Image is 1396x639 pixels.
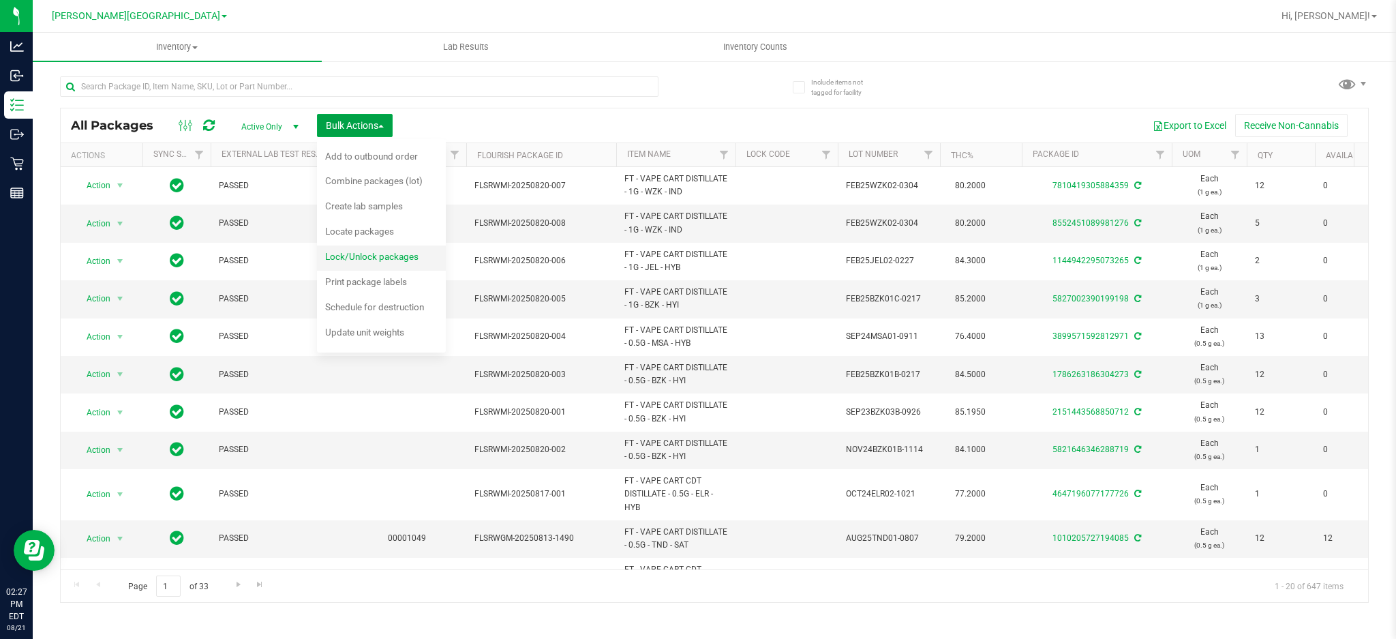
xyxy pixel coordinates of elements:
span: Action [74,214,111,233]
span: select [112,176,129,195]
a: Go to the next page [228,576,248,594]
a: 1144942295073265 [1052,256,1129,265]
span: In Sync [170,484,184,503]
span: 12 [1255,179,1307,192]
span: Action [74,403,111,422]
span: Inventory [33,41,322,53]
p: (0.5 g ea.) [1180,413,1239,426]
button: Receive Non-Cannabis [1235,114,1348,137]
span: select [112,289,129,308]
a: Filter [713,143,735,166]
a: External Lab Test Result [222,149,329,159]
span: 0 [1323,179,1375,192]
span: 1 [1255,488,1307,501]
span: In Sync [170,327,184,346]
span: Sync from Compliance System [1132,218,1141,228]
span: FLSRWMI-20250820-002 [474,443,608,456]
span: 80.2000 [948,213,992,233]
span: PASSED [219,254,339,267]
span: Each [1180,173,1239,198]
span: Each [1180,210,1239,236]
a: Lab Results [322,33,611,61]
span: Bulk Actions [326,120,384,131]
span: FT - VAPE CART DISTILLATE - 1G - WZK - IND [624,173,727,198]
span: In Sync [170,176,184,195]
span: 12 [1255,532,1307,545]
span: SEP24MSA01-0911 [846,330,932,343]
p: (0.5 g ea.) [1180,337,1239,350]
span: 12 [1323,532,1375,545]
iframe: Resource center [14,530,55,571]
span: PASSED [219,368,339,381]
a: Filter [815,143,838,166]
span: 13 [1255,330,1307,343]
span: AUG25TND01-0807 [846,532,932,545]
span: PASSED [219,443,339,456]
span: PASSED [219,217,339,230]
span: Inventory Counts [705,41,806,53]
span: PASSED [219,179,339,192]
span: PASSED [219,406,339,419]
a: Filter [1224,143,1247,166]
span: Sync from Compliance System [1132,533,1141,543]
a: Filter [188,143,211,166]
span: In Sync [170,402,184,421]
span: FLSRWMI-20250817-001 [474,488,608,501]
div: Actions [71,151,137,160]
span: select [112,441,129,460]
span: FLSRWMI-20250820-006 [474,254,608,267]
span: 0 [1323,293,1375,306]
span: Sync from Compliance System [1132,294,1141,303]
span: 1 - 20 of 647 items [1264,576,1354,596]
span: Lock/Unlock packages [325,251,419,262]
span: Action [74,485,111,504]
span: 5 [1255,217,1307,230]
span: Each [1180,481,1239,507]
span: FLSRWGM-20250813-1490 [474,532,608,545]
span: FT - VAPE CART CDT DISTILLATE - 0.5G - ELR - HYB [624,475,727,514]
span: 85.2000 [948,289,992,309]
span: Sync from Compliance System [1132,407,1141,417]
inline-svg: Retail [10,157,24,170]
a: Package ID [1033,149,1079,159]
a: Go to the last page [250,576,270,594]
span: select [112,365,129,384]
span: Each [1180,437,1239,463]
span: In Sync [170,289,184,308]
span: In Sync [170,440,184,459]
button: Export to Excel [1144,114,1235,137]
span: Each [1180,526,1239,552]
span: FT - VAPE CART DISTILLATE - 0.5G - TND - SAT [624,526,727,552]
span: Each [1180,324,1239,350]
span: FEB25BZK01C-0217 [846,293,932,306]
span: Action [74,289,111,308]
inline-svg: Analytics [10,40,24,53]
span: NOV24BZK01B-1114 [846,443,932,456]
p: (0.5 g ea.) [1180,494,1239,507]
span: Each [1180,361,1239,387]
span: FLSRWMI-20250820-003 [474,368,608,381]
a: Available [1326,151,1367,160]
span: Add to outbound order [325,151,418,162]
a: Lot Number [849,149,898,159]
span: select [112,252,129,271]
a: 00001049 [388,533,426,543]
input: 1 [156,576,181,597]
span: select [112,485,129,504]
span: 84.1000 [948,440,992,460]
span: FLSRWMI-20250820-001 [474,406,608,419]
p: (0.5 g ea.) [1180,374,1239,387]
p: (1 g ea.) [1180,261,1239,274]
a: THC% [951,151,973,160]
span: 80.2000 [948,176,992,196]
span: Hi, [PERSON_NAME]! [1281,10,1370,21]
span: select [112,529,129,548]
span: Each [1180,248,1239,274]
span: All Packages [71,118,167,133]
a: 7810419305884359 [1052,181,1129,190]
span: In Sync [170,529,184,548]
span: SEP23BZK03B-0926 [846,406,932,419]
span: 0 [1323,254,1375,267]
a: Filter [444,143,466,166]
a: 1010205727194085 [1052,533,1129,543]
